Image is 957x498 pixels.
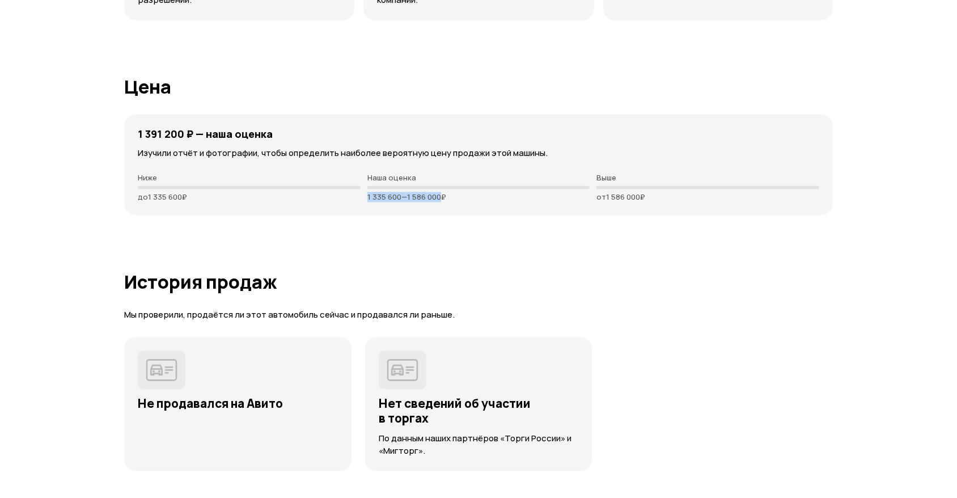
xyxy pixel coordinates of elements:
h4: 1 391 200 ₽ — наша оценка [138,128,273,140]
p: Мы проверили, продаётся ли этот автомобиль сейчас и продавался ли раньше. [124,309,833,321]
p: Выше [596,173,819,182]
h3: Не продавался на Авито [138,396,338,411]
p: 1 335 600 — 1 586 000 ₽ [367,192,590,201]
h3: Нет сведений об участии в торгах [379,396,579,425]
p: По данным наших партнёров «Торги России» и «Мигторг». [379,432,579,457]
h1: История продаж [124,272,833,292]
p: Наша оценка [367,173,590,182]
p: от 1 586 000 ₽ [596,192,819,201]
p: до 1 335 600 ₽ [138,192,361,201]
p: Ниже [138,173,361,182]
p: Изучили отчёт и фотографии, чтобы определить наиболее вероятную цену продажи этой машины. [138,147,819,159]
h1: Цена [124,77,833,97]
